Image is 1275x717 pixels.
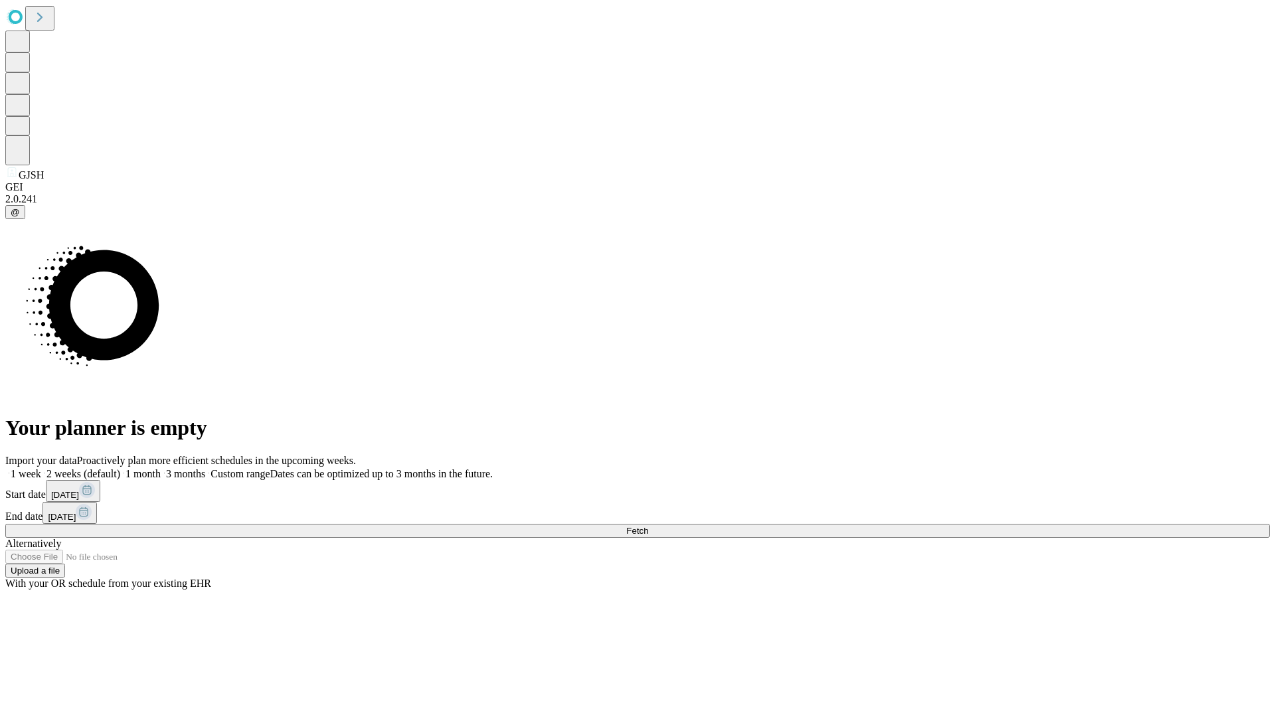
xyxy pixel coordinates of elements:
span: GJSH [19,169,44,181]
span: With your OR schedule from your existing EHR [5,578,211,589]
span: 1 month [126,468,161,479]
span: [DATE] [48,512,76,522]
div: Start date [5,480,1270,502]
span: Dates can be optimized up to 3 months in the future. [270,468,493,479]
span: Custom range [211,468,270,479]
span: @ [11,207,20,217]
button: Upload a file [5,564,65,578]
button: @ [5,205,25,219]
div: End date [5,502,1270,524]
button: [DATE] [42,502,97,524]
div: 2.0.241 [5,193,1270,205]
span: 3 months [166,468,205,479]
h1: Your planner is empty [5,416,1270,440]
button: [DATE] [46,480,100,502]
span: [DATE] [51,490,79,500]
span: Fetch [626,526,648,536]
span: 2 weeks (default) [46,468,120,479]
span: Proactively plan more efficient schedules in the upcoming weeks. [77,455,356,466]
button: Fetch [5,524,1270,538]
span: Import your data [5,455,77,466]
span: Alternatively [5,538,61,549]
span: 1 week [11,468,41,479]
div: GEI [5,181,1270,193]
